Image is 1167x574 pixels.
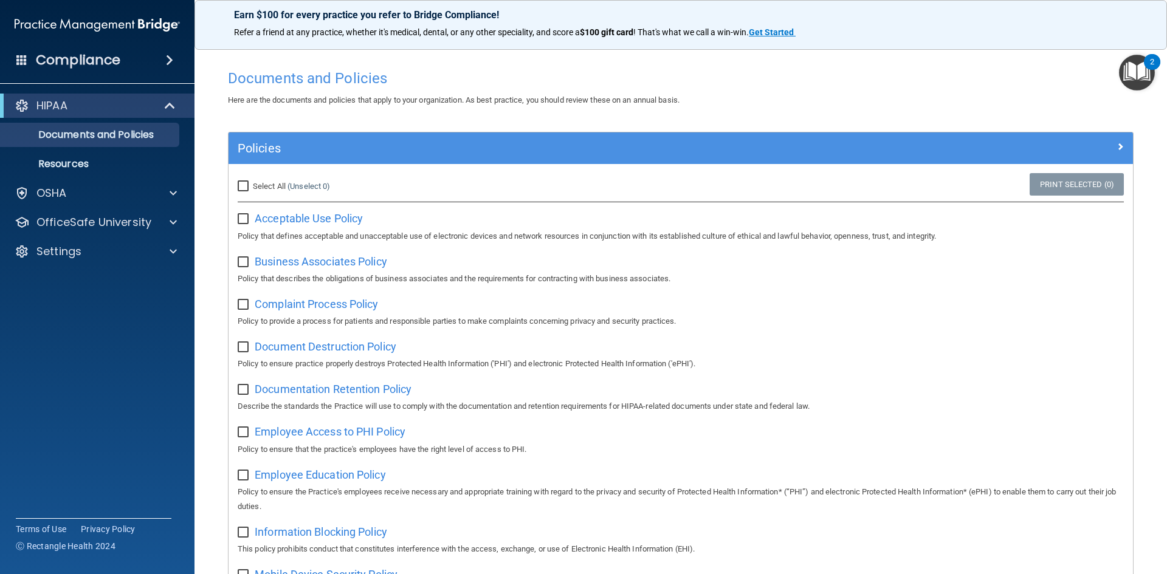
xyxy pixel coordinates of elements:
h5: Policies [238,142,898,155]
a: HIPAA [15,98,176,113]
span: Document Destruction Policy [255,340,396,353]
a: Privacy Policy [81,523,136,535]
span: ! That's what we call a win-win. [633,27,749,37]
span: Ⓒ Rectangle Health 2024 [16,540,115,552]
p: HIPAA [36,98,67,113]
a: OfficeSafe University [15,215,177,230]
span: Acceptable Use Policy [255,212,363,225]
span: Business Associates Policy [255,255,387,268]
span: Select All [253,182,286,191]
p: Settings [36,244,81,259]
p: Policy that describes the obligations of business associates and the requirements for contracting... [238,272,1124,286]
p: Describe the standards the Practice will use to comply with the documentation and retention requi... [238,399,1124,414]
h4: Documents and Policies [228,70,1134,86]
p: Policy to ensure the Practice's employees receive necessary and appropriate training with regard ... [238,485,1124,514]
a: OSHA [15,186,177,200]
p: This policy prohibits conduct that constitutes interference with the access, exchange, or use of ... [238,542,1124,556]
span: Complaint Process Policy [255,298,378,310]
input: Select All (Unselect 0) [238,182,252,191]
a: (Unselect 0) [287,182,330,191]
p: Policy that defines acceptable and unacceptable use of electronic devices and network resources i... [238,229,1124,244]
div: 2 [1150,62,1154,78]
a: Print Selected (0) [1030,173,1124,196]
a: Policies [238,138,1124,158]
span: Information Blocking Policy [255,525,387,538]
h4: Compliance [36,52,120,69]
p: Policy to ensure practice properly destroys Protected Health Information ('PHI') and electronic P... [238,357,1124,371]
p: Documents and Policies [8,129,174,141]
span: Employee Access to PHI Policy [255,425,405,438]
span: Here are the documents and policies that apply to your organization. As best practice, you should... [228,95,680,104]
a: Terms of Use [16,523,66,535]
span: Employee Education Policy [255,468,386,481]
p: Policy to ensure that the practice's employees have the right level of access to PHI. [238,442,1124,457]
span: Refer a friend at any practice, whether it's medical, dental, or any other speciality, and score a [234,27,580,37]
strong: $100 gift card [580,27,633,37]
p: Policy to provide a process for patients and responsible parties to make complaints concerning pr... [238,314,1124,329]
strong: Get Started [749,27,794,37]
a: Settings [15,244,177,259]
p: OfficeSafe University [36,215,151,230]
p: Earn $100 for every practice you refer to Bridge Compliance! [234,9,1127,21]
span: Documentation Retention Policy [255,383,411,395]
button: Open Resource Center, 2 new notifications [1119,55,1155,91]
a: Get Started [749,27,796,37]
p: Resources [8,158,174,170]
img: PMB logo [15,13,180,37]
p: OSHA [36,186,67,200]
